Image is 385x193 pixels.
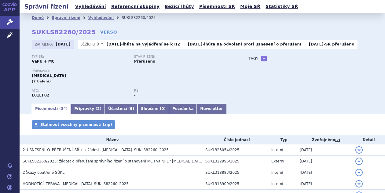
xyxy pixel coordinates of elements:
[52,16,80,20] a: Správní řízení
[35,42,54,47] span: Zahájeno:
[32,16,44,20] a: Domů
[100,29,117,35] a: VERSO
[271,182,283,186] span: Interní
[97,107,100,111] span: 2
[81,42,105,47] span: Běžící lhůty:
[61,107,66,111] span: 34
[355,158,363,165] button: detail
[197,2,237,11] a: Písemnosti SŘ
[134,93,136,97] strong: -
[32,79,51,83] span: (2 balení)
[204,42,301,46] a: lhůta na odvolání proti usnesení o přerušení
[122,13,163,22] li: SUKLS82260/2025
[23,159,203,163] span: SUKLS82260/2025: žádost o přerušení správního řízení o stanovení MC+VaPÚ LP Kisqali
[202,178,268,190] td: SUKL318909/2025
[32,89,128,93] p: ATC:
[123,42,180,46] a: lhůta na vyjádření se k HZ
[161,107,164,111] span: 0
[355,146,363,154] button: detail
[107,42,121,46] strong: [DATE]
[325,42,354,46] a: SŘ přerušeno
[105,104,137,114] a: Účastníci (9)
[352,135,385,144] th: Detail
[109,2,161,11] a: Referenční skupiny
[297,178,352,190] td: [DATE]
[40,122,112,127] span: Stáhnout všechny písemnosti (zip)
[261,56,267,61] a: +
[130,107,132,111] span: 9
[297,144,352,156] td: [DATE]
[23,148,169,152] span: 2_USNESENÍ_O_PŘERUŠENÍ_SŘ_na_žádost_KISQALI_SUKLS82260_2025
[107,42,180,47] p: -
[169,104,197,114] a: Poznámka
[23,170,64,175] span: Důkazy opatřené SÚKL
[32,104,71,114] a: Písemnosti (34)
[297,167,352,178] td: [DATE]
[202,167,268,178] td: SUKL318883/2025
[309,42,324,46] strong: [DATE]
[297,156,352,167] td: [DATE]
[202,144,268,156] td: SUKL323054/2025
[271,148,283,152] span: Interní
[134,59,155,64] strong: Přerušeno
[23,182,129,186] span: HODNOTÍCÍ_ZPRÁVA_KISQALI_SUKLS82260_2025
[56,42,71,46] strong: [DATE]
[134,89,230,93] p: RS:
[355,169,363,176] button: detail
[202,156,268,167] td: SUKL322995/2025
[163,2,196,11] a: Běžící lhůty
[32,69,237,73] p: Přípravky:
[134,55,230,59] p: Stav řízení:
[32,59,54,64] strong: VaPÚ + MC
[268,135,297,144] th: Typ
[202,135,268,144] th: Číslo jednací
[32,55,128,59] p: Typ SŘ:
[249,55,258,62] h3: Tagy
[137,104,169,114] a: Sloučení (0)
[309,42,354,47] p: -
[271,159,284,163] span: Externí
[88,16,114,20] a: Vyhledávání
[297,135,352,144] th: Zveřejněno
[188,42,301,47] p: -
[32,93,49,97] strong: RIBOCIKLIB
[73,2,108,11] a: Vyhledávání
[238,2,262,11] a: Moje SŘ
[264,2,300,11] a: Statistiky SŘ
[32,74,66,78] span: [MEDICAL_DATA]
[32,120,115,129] a: Stáhnout všechny písemnosti (zip)
[335,138,340,142] abbr: (?)
[271,170,283,175] span: Interní
[355,180,363,188] button: detail
[188,42,203,46] strong: [DATE]
[20,2,73,11] h2: Správní řízení
[71,104,105,114] a: Přípravky (2)
[197,104,226,114] a: Newsletter
[32,28,96,36] strong: SUKLS82260/2025
[20,135,202,144] th: Název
